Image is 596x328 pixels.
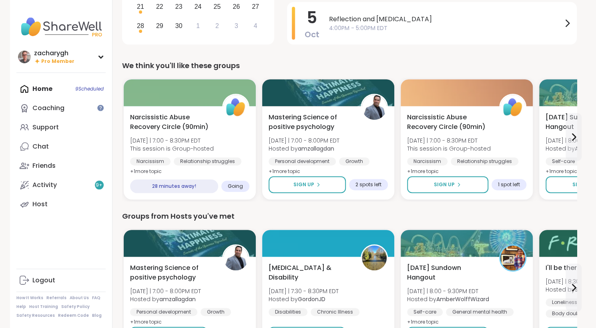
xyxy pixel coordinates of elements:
[223,95,248,120] img: ShareWell
[233,1,240,12] div: 26
[355,181,381,188] span: 2 spots left
[16,137,106,156] a: Chat
[362,245,387,270] img: GordonJD
[130,263,213,282] span: Mastering Science of positive psychology
[122,211,577,222] div: Groups from Hosts you've met
[97,105,104,111] iframe: Spotlight
[32,142,49,151] div: Chat
[209,17,226,34] div: Choose Thursday, October 2nd, 2025
[32,200,48,209] div: Host
[16,195,106,214] a: Host
[214,1,221,12] div: 25
[252,1,259,12] div: 27
[546,298,584,306] div: Loneliness
[269,113,352,132] span: Mastering Science of positive psychology
[159,295,196,303] b: amzallagdan
[18,50,31,63] img: zacharygh
[130,157,171,165] div: Narcissism
[130,179,218,193] div: 28 minutes away!
[247,17,264,34] div: Choose Saturday, October 4th, 2025
[407,295,489,303] span: Hosted by
[122,60,577,71] div: We think you'll like these groups
[196,20,200,31] div: 1
[32,104,64,113] div: Coaching
[362,95,387,120] img: amzallagdan
[498,181,520,188] span: 1 spot left
[92,295,100,301] a: FAQ
[132,17,149,34] div: Choose Sunday, September 28th, 2025
[16,13,106,41] img: ShareWell Nav Logo
[269,308,307,316] div: Disabilities
[16,295,43,301] a: How It Works
[235,20,238,31] div: 3
[407,113,490,132] span: Narcissistic Abuse Recovery Circle (90min)
[269,263,352,282] span: [MEDICAL_DATA] & Disability
[407,137,491,145] span: [DATE] | 7:00 - 8:30PM EDT
[16,271,106,290] a: Logout
[269,176,346,193] button: Sign Up
[228,17,245,34] div: Choose Friday, October 3rd, 2025
[407,176,488,193] button: Sign Up
[137,1,144,12] div: 21
[572,181,593,188] span: Sign Up
[41,58,74,65] span: Pro Member
[174,157,241,165] div: Relationship struggles
[46,295,66,301] a: Referrals
[546,310,595,318] div: Body doubling
[434,181,455,188] span: Sign Up
[175,20,183,31] div: 30
[269,295,339,303] span: Hosted by
[269,287,339,295] span: [DATE] | 7:30 - 8:30PM EDT
[130,137,214,145] span: [DATE] | 7:00 - 8:30PM EDT
[407,287,489,295] span: [DATE] | 8:00 - 9:30PM EDT
[293,181,314,188] span: Sign Up
[16,99,106,118] a: Coaching
[500,95,525,120] img: ShareWell
[32,181,57,189] div: Activity
[58,313,89,318] a: Redeem Code
[189,17,207,34] div: Choose Wednesday, October 1st, 2025
[307,6,317,29] span: 5
[451,157,518,165] div: Relationship struggles
[269,145,339,153] span: Hosted by
[329,24,562,32] span: 4:00PM - 5:00PM EDT
[269,137,339,145] span: [DATE] | 7:00 - 8:00PM EDT
[195,1,202,12] div: 24
[32,123,59,132] div: Support
[546,157,581,165] div: Self-care
[228,183,243,189] span: Going
[298,145,334,153] b: amzallagdan
[34,49,74,58] div: zacharygh
[223,245,248,270] img: amzallagdan
[130,308,197,316] div: Personal development
[16,313,55,318] a: Safety Resources
[407,263,490,282] span: [DATE] Sundown Hangout
[407,145,491,153] span: This session is Group-hosted
[298,295,325,303] b: GordonJD
[201,308,231,316] div: Growth
[32,276,55,285] div: Logout
[175,1,183,12] div: 23
[16,118,106,137] a: Support
[436,295,489,303] b: AmberWolffWizard
[311,308,359,316] div: Chronic Illness
[269,157,336,165] div: Personal development
[29,304,58,310] a: Host Training
[329,14,562,24] span: Reflection and [MEDICAL_DATA]
[339,157,369,165] div: Growth
[16,175,106,195] a: Activity9+
[130,287,201,295] span: [DATE] | 7:00 - 8:00PM EDT
[130,295,201,303] span: Hosted by
[137,20,144,31] div: 28
[215,20,219,31] div: 2
[446,308,514,316] div: General mental health
[130,113,213,132] span: Narcissistic Abuse Recovery Circle (90min)
[61,304,90,310] a: Safety Policy
[156,20,163,31] div: 29
[156,1,163,12] div: 22
[92,313,102,318] a: Blog
[305,29,319,40] span: Oct
[96,182,102,189] span: 9 +
[170,17,187,34] div: Choose Tuesday, September 30th, 2025
[407,157,448,165] div: Narcissism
